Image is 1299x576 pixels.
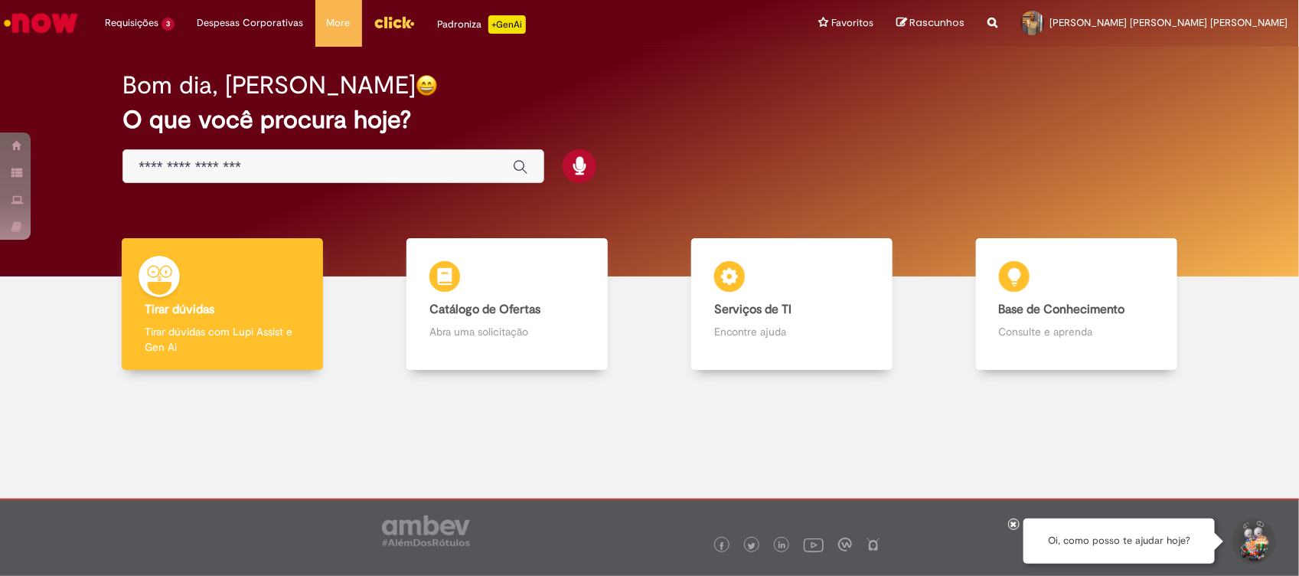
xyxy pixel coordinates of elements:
b: Tirar dúvidas [145,302,214,317]
a: Rascunhos [896,16,964,31]
img: logo_footer_workplace.png [838,538,852,551]
span: Favoritos [831,15,873,31]
img: click_logo_yellow_360x200.png [374,11,415,34]
h2: O que você procura hoje? [122,106,1176,133]
p: Abra uma solicitação [429,324,585,339]
img: logo_footer_youtube.png [804,535,824,555]
div: Oi, como posso te ajudar hoje? [1023,519,1215,564]
img: happy-face.png [416,74,438,97]
button: Iniciar Conversa de Suporte [1230,519,1276,565]
span: Rascunhos [909,15,964,30]
img: logo_footer_ambev_rotulo_gray.png [382,515,470,546]
span: More [327,15,351,31]
span: Requisições [105,15,158,31]
img: logo_footer_twitter.png [748,542,756,550]
a: Catálogo de Ofertas Abra uma solicitação [365,238,650,371]
img: logo_footer_linkedin.png [778,542,786,551]
b: Serviços de TI [714,302,792,317]
p: Consulte e aprenda [999,324,1154,339]
p: +GenAi [488,15,526,34]
span: [PERSON_NAME] [PERSON_NAME] [PERSON_NAME] [1049,16,1288,29]
div: Padroniza [438,15,526,34]
p: Encontre ajuda [714,324,870,339]
span: Despesas Corporativas [197,15,304,31]
a: Base de Conhecimento Consulte e aprenda [934,238,1219,371]
img: logo_footer_naosei.png [867,538,880,551]
p: Tirar dúvidas com Lupi Assist e Gen Ai [145,324,300,355]
b: Catálogo de Ofertas [429,302,540,317]
a: Serviços de TI Encontre ajuda [650,238,935,371]
b: Base de Conhecimento [999,302,1125,317]
h2: Bom dia, [PERSON_NAME] [122,72,416,99]
img: ServiceNow [2,8,80,38]
img: logo_footer_facebook.png [718,542,726,550]
a: Tirar dúvidas Tirar dúvidas com Lupi Assist e Gen Ai [80,238,365,371]
span: 3 [162,18,175,31]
